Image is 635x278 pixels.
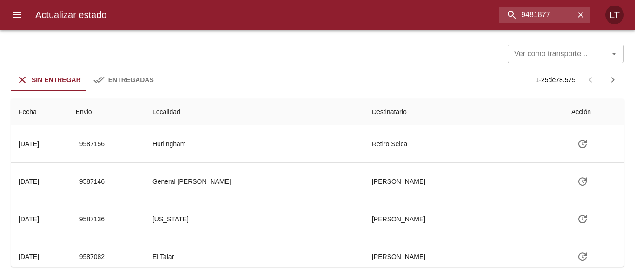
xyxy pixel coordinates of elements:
[145,125,364,162] td: Hurlingham
[32,76,81,84] span: Sin Entregar
[145,238,364,275] td: El Talar
[364,238,564,275] td: [PERSON_NAME]
[68,99,145,125] th: Envio
[608,47,621,60] button: Abrir
[571,215,594,222] span: Actualizar estado y agregar documentación
[364,163,564,200] td: [PERSON_NAME]
[571,140,594,147] span: Actualizar estado y agregar documentación
[605,6,624,24] div: Abrir información de usuario
[19,178,39,185] div: [DATE]
[602,69,624,91] span: Pagina siguiente
[19,253,39,260] div: [DATE]
[145,99,364,125] th: Localidad
[11,99,68,125] th: Fecha
[76,173,109,190] button: 9587146
[6,4,28,26] button: menu
[364,125,564,162] td: Retiro Selca
[536,75,575,84] p: 1 - 25 de 78.575
[364,99,564,125] th: Destinatario
[76,248,109,265] button: 9587082
[571,252,594,260] span: Actualizar estado y agregar documentación
[108,76,154,84] span: Entregadas
[579,75,602,83] span: Pagina anterior
[79,251,105,263] span: 9587082
[11,69,161,91] div: Tabs Envios
[605,6,624,24] div: LT
[79,138,105,150] span: 9587156
[76,211,109,228] button: 9587136
[35,7,106,22] h6: Actualizar estado
[79,176,105,187] span: 9587146
[564,99,624,125] th: Acción
[499,7,575,23] input: buscar
[364,200,564,238] td: [PERSON_NAME]
[145,200,364,238] td: [US_STATE]
[79,213,105,225] span: 9587136
[145,163,364,200] td: General [PERSON_NAME]
[76,136,109,153] button: 9587156
[571,177,594,185] span: Actualizar estado y agregar documentación
[19,140,39,148] div: [DATE]
[19,215,39,223] div: [DATE]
